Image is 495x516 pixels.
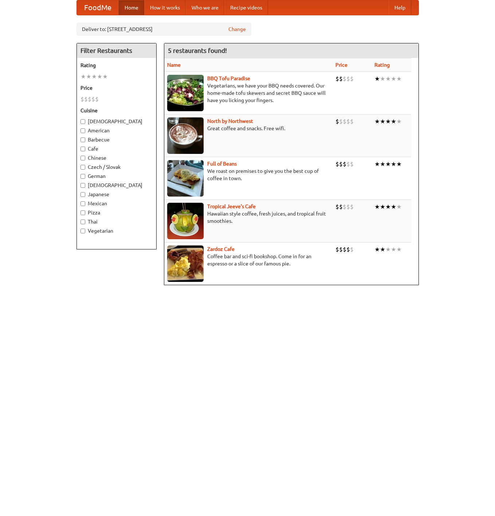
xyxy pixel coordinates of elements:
li: ★ [91,73,97,81]
label: Vegetarian [80,227,153,234]
input: [DEMOGRAPHIC_DATA] [80,183,85,188]
li: ★ [380,117,385,125]
li: $ [350,245,354,253]
li: ★ [391,117,396,125]
li: ★ [396,75,402,83]
li: $ [335,75,339,83]
li: ★ [391,203,396,211]
label: Pizza [80,209,153,216]
li: ★ [80,73,86,81]
li: ★ [374,75,380,83]
a: Name [167,62,181,68]
input: Vegetarian [80,229,85,233]
a: How it works [144,0,186,15]
img: jeeves.jpg [167,203,204,239]
input: German [80,174,85,179]
li: $ [343,160,346,168]
li: $ [350,203,354,211]
li: $ [335,117,339,125]
a: North by Northwest [207,118,253,124]
li: ★ [97,73,102,81]
li: ★ [391,75,396,83]
li: ★ [385,75,391,83]
input: Japanese [80,192,85,197]
ng-pluralize: 5 restaurants found! [168,47,227,54]
li: ★ [374,203,380,211]
li: $ [339,203,343,211]
li: $ [95,95,99,103]
li: $ [350,160,354,168]
li: $ [346,160,350,168]
li: $ [335,160,339,168]
li: $ [343,203,346,211]
h5: Price [80,84,153,92]
li: $ [346,117,350,125]
li: ★ [385,203,391,211]
input: Barbecue [80,137,85,142]
li: $ [88,95,91,103]
li: ★ [396,160,402,168]
li: $ [343,245,346,253]
li: ★ [391,160,396,168]
input: Czech / Slovak [80,165,85,170]
label: [DEMOGRAPHIC_DATA] [80,118,153,125]
li: $ [346,203,350,211]
li: ★ [380,160,385,168]
img: tofuparadise.jpg [167,75,204,111]
h4: Filter Restaurants [77,43,156,58]
p: Vegetarians, we have your BBQ needs covered. Our home-made tofu skewers and secret BBQ sauce will... [167,82,330,104]
input: Mexican [80,201,85,206]
li: ★ [396,245,402,253]
li: $ [343,117,346,125]
label: Chinese [80,154,153,162]
p: Hawaiian style coffee, fresh juices, and tropical fruit smoothies. [167,210,330,225]
li: $ [84,95,88,103]
a: Who we are [186,0,224,15]
li: $ [350,117,354,125]
li: $ [335,203,339,211]
h5: Cuisine [80,107,153,114]
input: Thai [80,220,85,224]
li: ★ [396,117,402,125]
label: Cafe [80,145,153,152]
h5: Rating [80,62,153,69]
img: north.jpg [167,117,204,154]
img: beans.jpg [167,160,204,197]
input: Cafe [80,147,85,151]
label: Japanese [80,191,153,198]
li: ★ [374,117,380,125]
input: Chinese [80,156,85,160]
li: $ [91,95,95,103]
li: $ [339,245,343,253]
a: Change [228,26,246,33]
a: Zardoz Cafe [207,246,235,252]
li: ★ [86,73,91,81]
label: German [80,172,153,180]
a: Recipe videos [224,0,268,15]
label: Thai [80,218,153,225]
a: FoodMe [77,0,119,15]
li: ★ [380,245,385,253]
a: BBQ Tofu Paradise [207,75,250,81]
li: ★ [380,75,385,83]
label: Barbecue [80,136,153,143]
li: ★ [380,203,385,211]
a: Price [335,62,347,68]
a: Home [119,0,144,15]
li: $ [346,75,350,83]
label: [DEMOGRAPHIC_DATA] [80,182,153,189]
img: zardoz.jpg [167,245,204,282]
li: $ [346,245,350,253]
a: Tropical Jeeve's Cafe [207,203,256,209]
li: $ [339,117,343,125]
a: Full of Beans [207,161,237,167]
p: Coffee bar and sci-fi bookshop. Come in for an espresso or a slice of our famous pie. [167,253,330,267]
input: American [80,128,85,133]
label: American [80,127,153,134]
a: Rating [374,62,390,68]
div: Deliver to: [STREET_ADDRESS] [76,23,251,36]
